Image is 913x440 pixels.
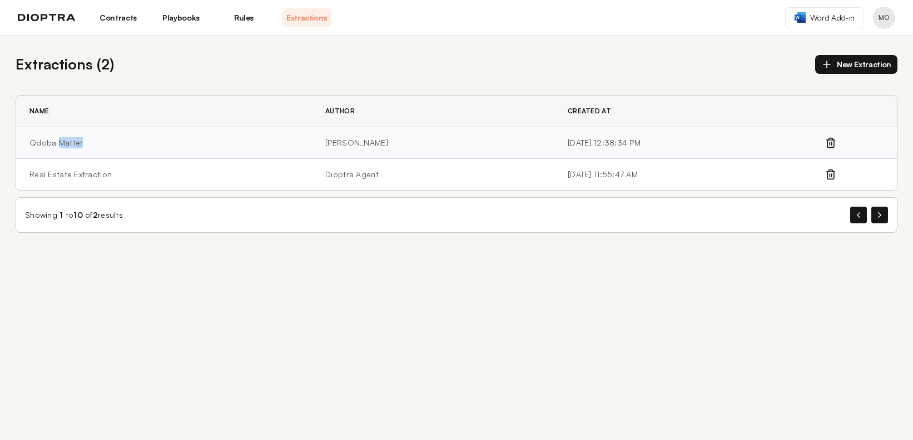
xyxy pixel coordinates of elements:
td: [DATE] 11:55:47 AM [554,159,825,191]
a: Contracts [93,8,143,27]
div: Showing to of results [25,209,123,221]
button: Previous [850,207,867,223]
a: Word Add-in [785,7,864,28]
span: 2 [93,210,98,219]
td: [DATE] 12:38:34 PM [554,127,825,159]
button: Next [871,207,888,223]
span: 1 [59,210,63,219]
th: Author [312,96,554,127]
span: Word Add-in [810,12,855,23]
td: Real Estate Extraction [16,159,312,191]
img: word [795,12,806,23]
a: Rules [219,8,269,27]
td: Dioptra Agent [312,159,554,191]
img: logo [18,14,76,22]
span: 10 [73,210,83,219]
a: Playbooks [156,8,206,27]
td: Qdoba Matter [16,127,312,159]
td: [PERSON_NAME] [312,127,554,159]
a: Extractions [282,8,331,27]
th: Created At [554,96,825,127]
th: Name [16,96,312,127]
button: Profile menu [873,7,895,29]
h2: Extractions ( 2 ) [16,53,114,75]
button: New Extraction [815,55,897,74]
